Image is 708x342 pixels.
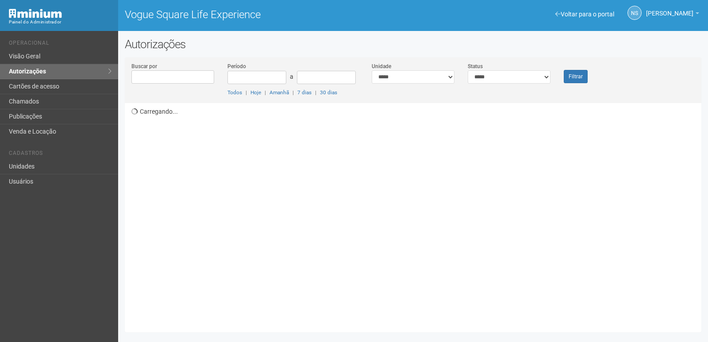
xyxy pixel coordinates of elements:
a: NS [627,6,642,20]
label: Período [227,62,246,70]
span: | [265,89,266,96]
span: | [292,89,294,96]
h2: Autorizações [125,38,701,51]
a: Hoje [250,89,261,96]
span: a [290,73,293,80]
span: | [246,89,247,96]
label: Status [468,62,483,70]
label: Unidade [372,62,391,70]
button: Filtrar [564,70,588,83]
label: Buscar por [131,62,157,70]
span: Nicolle Silva [646,1,693,17]
a: [PERSON_NAME] [646,11,699,18]
li: Operacional [9,40,112,49]
a: 7 dias [297,89,312,96]
a: Todos [227,89,242,96]
li: Cadastros [9,150,112,159]
a: Amanhã [269,89,289,96]
img: Minium [9,9,62,18]
div: Carregando... [131,103,701,326]
a: Voltar para o portal [555,11,614,18]
span: | [315,89,316,96]
h1: Vogue Square Life Experience [125,9,407,20]
a: 30 dias [320,89,337,96]
div: Painel do Administrador [9,18,112,26]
